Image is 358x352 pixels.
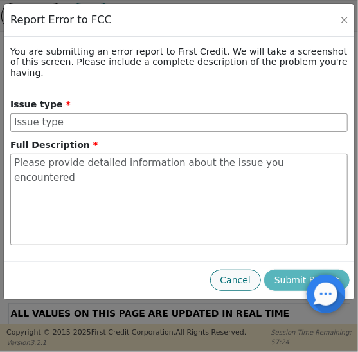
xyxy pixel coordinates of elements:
[10,98,71,111] p: Issue type
[210,270,261,291] button: Cancel
[10,14,112,26] h3: Report Error to FCC
[10,138,98,152] p: Full Description
[10,113,348,133] input: Issue type
[338,14,351,26] button: Close
[10,46,348,79] h4: You are submitting an error report to First Credit. We will take a screenshot of this screen. Ple...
